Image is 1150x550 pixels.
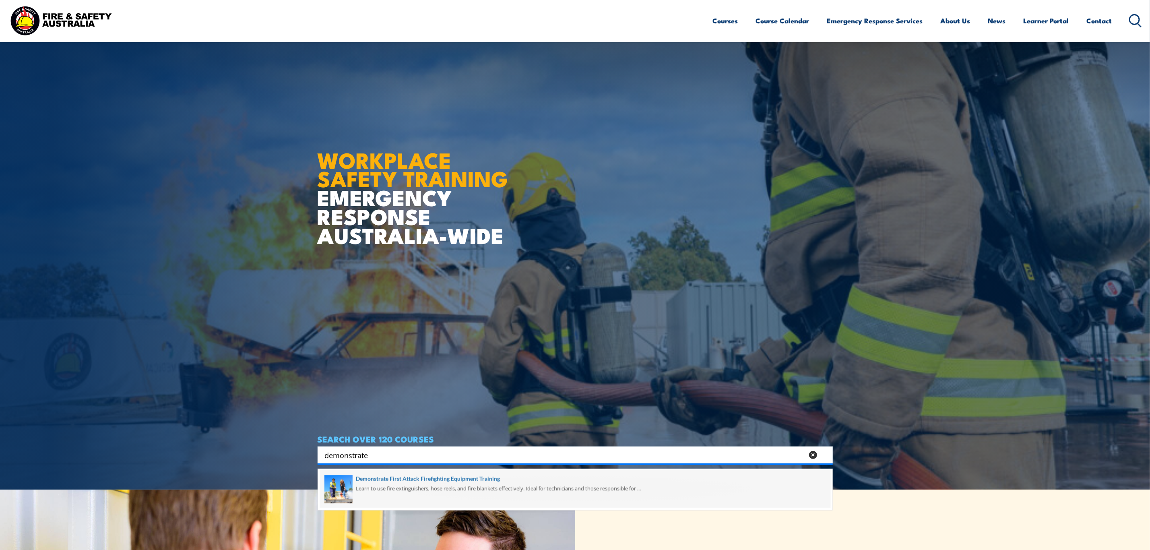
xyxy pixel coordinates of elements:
[1024,10,1069,31] a: Learner Portal
[318,434,833,443] h4: SEARCH OVER 120 COURSES
[713,10,738,31] a: Courses
[326,449,805,461] form: Search form
[1087,10,1112,31] a: Contact
[819,449,830,461] button: Search magnifier button
[941,10,970,31] a: About Us
[318,130,514,244] h1: EMERGENCY RESPONSE AUSTRALIA-WIDE
[324,475,826,484] a: Demonstrate First Attack Firefighting Equipment Training
[325,449,804,461] input: Search input
[827,10,923,31] a: Emergency Response Services
[988,10,1006,31] a: News
[756,10,809,31] a: Course Calendar
[318,143,508,195] strong: WORKPLACE SAFETY TRAINING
